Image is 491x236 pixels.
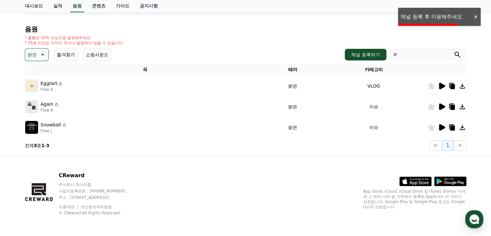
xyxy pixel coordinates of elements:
p: Again [41,101,54,108]
button: < [429,140,442,151]
button: 쇼핑사운드 [83,48,111,61]
td: 밝은 [265,76,321,96]
a: 대화 [43,182,83,198]
a: 개인정보처리방침 [81,205,112,209]
button: 채널 등록하기 [345,49,386,60]
td: VLOG [321,76,427,96]
span: 대화 [59,192,67,198]
p: Snowball [41,122,61,128]
td: 이슈 [321,117,427,138]
img: music [25,100,38,113]
strong: 1 [41,143,45,148]
button: 즐겨찾기 [54,48,78,61]
th: 카테고리 [321,64,427,76]
th: 곡 [25,64,265,76]
td: 이슈 [321,96,427,117]
p: * 볼륨은 15% 이상으로 설정해주세요. [25,35,124,40]
p: Flow K [41,87,63,92]
p: Flow J [41,128,67,134]
p: * 35초 미만은 수익이 적거나 발생하지 않을 수 있습니다. [25,40,124,46]
strong: 3 [46,143,49,148]
p: Flow K [41,108,59,113]
td: 밝은 [265,117,321,138]
h4: 음원 [25,26,466,33]
p: Eggtart [41,80,57,87]
td: 밝은 [265,96,321,117]
strong: 3 [34,143,37,148]
th: 테마 [265,64,321,76]
span: 설정 [100,192,107,197]
a: 설정 [83,182,124,198]
a: 이용약관 [59,205,79,209]
p: 주식회사 와이피랩 [59,182,138,187]
a: 홈 [2,182,43,198]
img: music [25,121,38,134]
button: 1 [442,140,454,151]
p: 주소 : [STREET_ADDRESS] [59,195,138,200]
p: 밝은 [28,50,37,59]
p: CReward [59,172,138,179]
button: 밝은 [25,48,49,61]
button: > [454,140,466,151]
p: 사업자등록번호 : [PHONE_NUMBER] [59,188,138,194]
span: 홈 [20,192,24,197]
p: 전체 중 - [25,142,49,149]
img: music [25,80,38,92]
p: © CReward All Rights Reserved. [59,210,138,216]
p: App Store, iCloud, iCloud Drive 및 iTunes Store는 미국과 그 밖의 나라 및 지역에서 등록된 Apple Inc.의 서비스 상표입니다. Goo... [363,189,466,209]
